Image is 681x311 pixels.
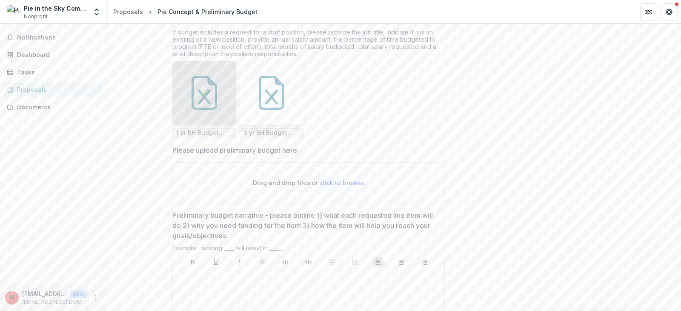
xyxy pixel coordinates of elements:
[373,257,383,267] button: Align Left
[661,3,678,20] button: Get Help
[172,210,440,241] p: Preliminary budget narrative - please outline 1) what each requested line item will do 2) why you...
[24,4,87,13] div: Pie in the Sky Community Alliance
[211,257,221,267] button: Underline
[172,61,236,138] div: 1 yr BH Budget Template.xlsx
[234,257,244,267] button: Italicize
[113,7,143,16] div: Proposals
[17,85,96,94] div: Proposals
[327,257,337,267] button: Bullet List
[17,103,96,111] div: Documents
[280,257,291,267] button: Heading 1
[396,257,406,267] button: Align Center
[110,6,146,18] a: Proposals
[3,48,103,62] a: Dashboard
[243,129,300,137] span: 3 yr BH Budget Template.xlsx
[3,83,103,97] a: Proposals
[157,7,258,16] div: Pie Concept & Preliminary Budget
[22,289,66,298] p: [EMAIL_ADDRESS][DOMAIN_NAME]
[7,5,20,19] img: Pie in the Sky Community Alliance
[110,6,261,18] nav: breadcrumb
[70,290,87,298] p: User
[172,145,299,155] p: Please upload preliminary budget here.
[3,31,103,44] button: Notifications
[17,68,96,77] div: Tasks
[257,257,267,267] button: Strike
[303,257,314,267] button: Heading 2
[320,179,365,186] span: click to browse
[240,61,303,138] div: 3 yr BH Budget Template.xlsx
[24,13,48,20] span: Nonprofit
[172,244,445,255] div: Example: funding ____ will result in _____
[3,65,103,79] a: Tasks
[22,298,87,306] p: [EMAIL_ADDRESS][DOMAIN_NAME]
[350,257,360,267] button: Ordered List
[3,100,103,114] a: Documents
[420,257,430,267] button: Align Right
[176,129,232,137] span: 1 yr BH Budget Template.xlsx
[188,257,198,267] button: Bold
[17,34,99,41] span: Notifications
[91,293,101,303] button: More
[640,3,657,20] button: Partners
[253,178,365,187] p: Drag and drop files or
[91,3,103,20] button: Open entity switcher
[17,50,96,59] div: Dashboard
[172,29,445,61] div: If budget includes a request for a staff position, please provide the job title, indicate if it i...
[10,295,14,300] div: melissa1965@gmail.com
